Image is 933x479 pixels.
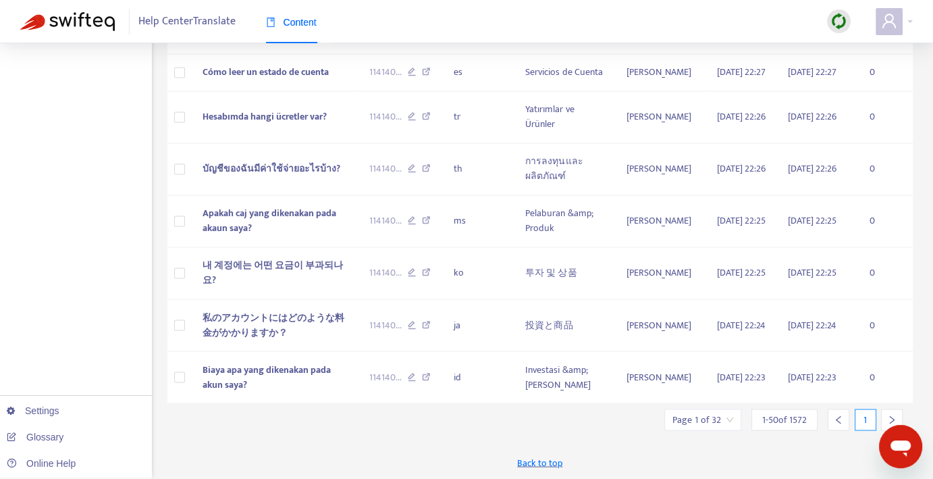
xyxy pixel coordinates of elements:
[203,64,329,80] span: Cómo leer un estado de cuenta
[788,109,836,124] span: [DATE] 22:26
[616,143,706,195] td: [PERSON_NAME]
[369,318,402,332] span: 114140 ...
[514,195,615,247] td: Pelaburan &amp; Produk
[514,247,615,299] td: 투자 및 상품
[859,143,913,195] td: 0
[203,205,336,236] span: Apakah caj yang dikenakan pada akaun saya?
[514,299,615,351] td: 投資と商品
[443,351,514,403] td: id
[881,13,897,29] span: user
[7,432,63,443] a: Glossary
[859,299,913,351] td: 0
[616,247,706,299] td: [PERSON_NAME]
[879,425,922,468] iframe: Button to launch messaging window
[443,91,514,143] td: tr
[616,54,706,91] td: [PERSON_NAME]
[616,91,706,143] td: [PERSON_NAME]
[517,455,562,470] span: Back to top
[443,195,514,247] td: ms
[203,309,344,340] span: 私のアカウントにはどのような料金がかかりますか？
[788,317,836,332] span: [DATE] 22:24
[369,109,402,124] span: 114140 ...
[7,405,59,416] a: Settings
[369,370,402,384] span: 114140 ...
[717,265,766,280] span: [DATE] 22:25
[203,161,340,176] span: บัญชีของฉันมีค่าใช้จ่ายอะไรบ้าง?
[369,266,402,280] span: 114140 ...
[203,109,327,124] span: Hesabımda hangi ücretler var?
[859,91,913,143] td: 0
[859,351,913,403] td: 0
[830,13,847,30] img: sync.dc5367851b00ba804db3.png
[266,17,317,28] span: Content
[266,18,275,27] span: book
[20,12,115,31] img: Swifteq
[859,54,913,91] td: 0
[717,213,766,228] span: [DATE] 22:25
[717,317,766,332] span: [DATE] 22:24
[717,64,766,80] span: [DATE] 22:27
[369,65,402,80] span: 114140 ...
[717,161,766,176] span: [DATE] 22:26
[762,412,807,426] span: 1 - 50 of 1572
[514,91,615,143] td: Yatırımlar ve Ürünler
[717,109,766,124] span: [DATE] 22:26
[7,458,76,469] a: Online Help
[443,143,514,195] td: th
[443,247,514,299] td: ko
[203,257,343,288] span: 내 계정에는 어떤 요금이 부과되나요?
[514,351,615,403] td: Investasi &amp; [PERSON_NAME]
[834,415,843,424] span: left
[788,161,836,176] span: [DATE] 22:26
[788,265,836,280] span: [DATE] 22:25
[859,247,913,299] td: 0
[788,213,836,228] span: [DATE] 22:25
[369,213,402,228] span: 114140 ...
[616,299,706,351] td: [PERSON_NAME]
[887,415,897,424] span: right
[788,369,836,384] span: [DATE] 22:23
[788,64,836,80] span: [DATE] 22:27
[443,54,514,91] td: es
[138,9,236,34] span: Help Center Translate
[369,161,402,176] span: 114140 ...
[514,143,615,195] td: การลงทุนและผลิตภัณฑ์
[443,299,514,351] td: ja
[514,54,615,91] td: Servicios de Cuenta
[859,195,913,247] td: 0
[855,409,876,430] div: 1
[203,361,331,392] span: Biaya apa yang dikenakan pada akun saya?
[616,195,706,247] td: [PERSON_NAME]
[616,351,706,403] td: [PERSON_NAME]
[717,369,766,384] span: [DATE] 22:23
